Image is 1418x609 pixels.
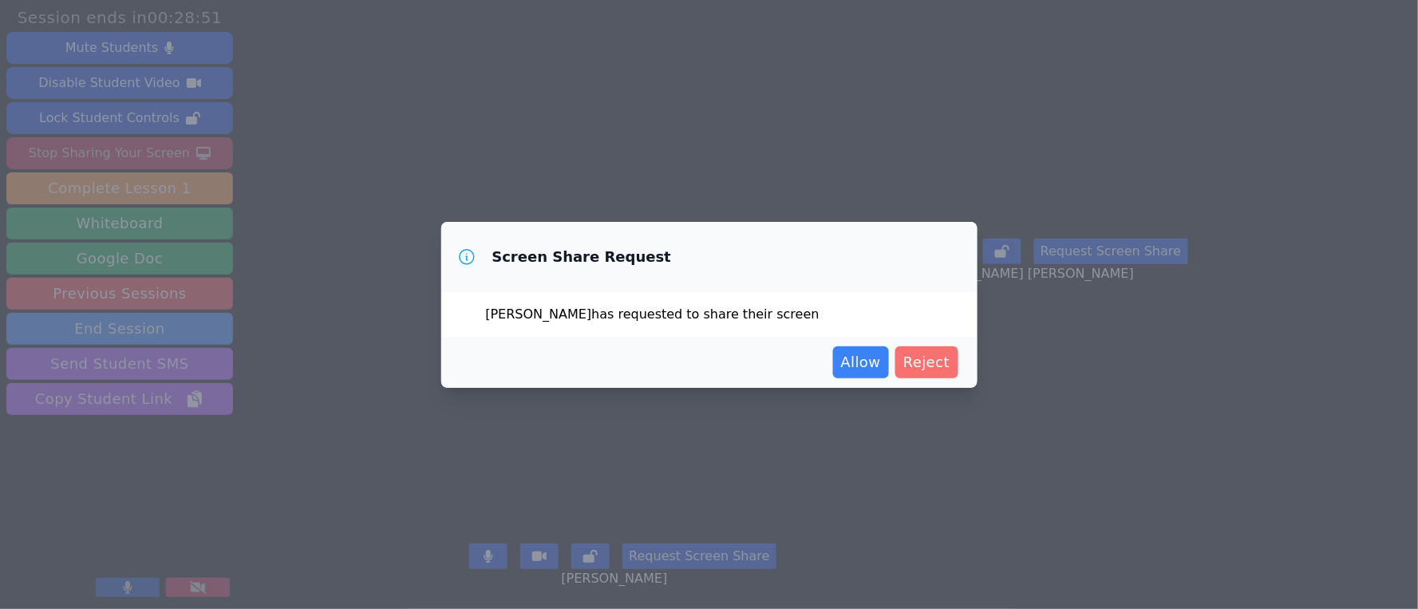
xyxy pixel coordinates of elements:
[895,346,958,378] button: Reject
[903,351,950,374] span: Reject
[441,292,978,337] div: [PERSON_NAME] has requested to share their screen
[492,247,672,267] h3: Screen Share Request
[841,351,881,374] span: Allow
[833,346,889,378] button: Allow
